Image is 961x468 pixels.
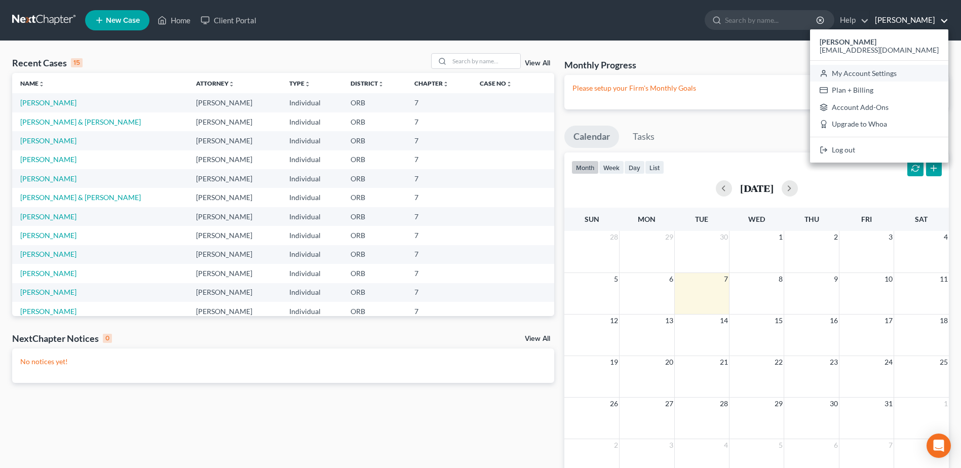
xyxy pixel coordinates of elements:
[829,315,839,327] span: 16
[281,169,342,188] td: Individual
[106,17,140,24] span: New Case
[406,245,472,264] td: 7
[414,80,449,87] a: Chapterunfold_more
[443,81,449,87] i: unfold_more
[188,131,281,150] td: [PERSON_NAME]
[638,215,656,223] span: Mon
[20,174,76,183] a: [PERSON_NAME]
[20,307,76,316] a: [PERSON_NAME]
[564,59,636,71] h3: Monthly Progress
[939,315,949,327] span: 18
[915,215,928,223] span: Sat
[39,81,45,87] i: unfold_more
[939,356,949,368] span: 25
[281,226,342,245] td: Individual
[829,398,839,410] span: 30
[810,29,948,163] div: [PERSON_NAME]
[668,439,674,451] span: 3
[20,231,76,240] a: [PERSON_NAME]
[725,11,818,29] input: Search by name...
[888,439,894,451] span: 7
[719,315,729,327] span: 14
[20,269,76,278] a: [PERSON_NAME]
[820,37,876,46] strong: [PERSON_NAME]
[774,315,784,327] span: 15
[289,80,311,87] a: Typeunfold_more
[571,161,599,174] button: month
[342,264,406,283] td: ORB
[342,150,406,169] td: ORB
[406,207,472,226] td: 7
[525,335,550,342] a: View All
[20,155,76,164] a: [PERSON_NAME]
[664,398,674,410] span: 27
[664,315,674,327] span: 13
[774,356,784,368] span: 22
[883,398,894,410] span: 31
[833,273,839,285] span: 9
[740,183,774,193] h2: [DATE]
[695,215,708,223] span: Tue
[406,93,472,112] td: 7
[342,131,406,150] td: ORB
[342,188,406,207] td: ORB
[870,11,948,29] a: [PERSON_NAME]
[188,150,281,169] td: [PERSON_NAME]
[188,112,281,131] td: [PERSON_NAME]
[188,188,281,207] td: [PERSON_NAME]
[342,283,406,302] td: ORB
[719,356,729,368] span: 21
[281,302,342,321] td: Individual
[281,150,342,169] td: Individual
[861,215,872,223] span: Fri
[820,46,939,54] span: [EMAIL_ADDRESS][DOMAIN_NAME]
[281,207,342,226] td: Individual
[188,245,281,264] td: [PERSON_NAME]
[888,231,894,243] span: 3
[378,81,384,87] i: unfold_more
[188,93,281,112] td: [PERSON_NAME]
[829,356,839,368] span: 23
[20,98,76,107] a: [PERSON_NAME]
[20,80,45,87] a: Nameunfold_more
[281,112,342,131] td: Individual
[152,11,196,29] a: Home
[506,81,512,87] i: unfold_more
[20,250,76,258] a: [PERSON_NAME]
[196,11,261,29] a: Client Portal
[833,231,839,243] span: 2
[406,283,472,302] td: 7
[572,83,941,93] p: Please setup your Firm's Monthly Goals
[281,188,342,207] td: Individual
[719,398,729,410] span: 28
[585,215,599,223] span: Sun
[449,54,520,68] input: Search by name...
[883,273,894,285] span: 10
[609,398,619,410] span: 26
[774,398,784,410] span: 29
[525,60,550,67] a: View All
[103,334,112,343] div: 0
[196,80,235,87] a: Attorneyunfold_more
[406,169,472,188] td: 7
[304,81,311,87] i: unfold_more
[406,188,472,207] td: 7
[342,207,406,226] td: ORB
[664,356,674,368] span: 20
[281,245,342,264] td: Individual
[624,126,664,148] a: Tasks
[810,99,948,116] a: Account Add-Ons
[406,264,472,283] td: 7
[804,215,819,223] span: Thu
[281,264,342,283] td: Individual
[564,126,619,148] a: Calendar
[281,283,342,302] td: Individual
[188,169,281,188] td: [PERSON_NAME]
[645,161,664,174] button: list
[188,207,281,226] td: [PERSON_NAME]
[835,11,869,29] a: Help
[351,80,384,87] a: Districtunfold_more
[342,302,406,321] td: ORB
[613,273,619,285] span: 5
[342,226,406,245] td: ORB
